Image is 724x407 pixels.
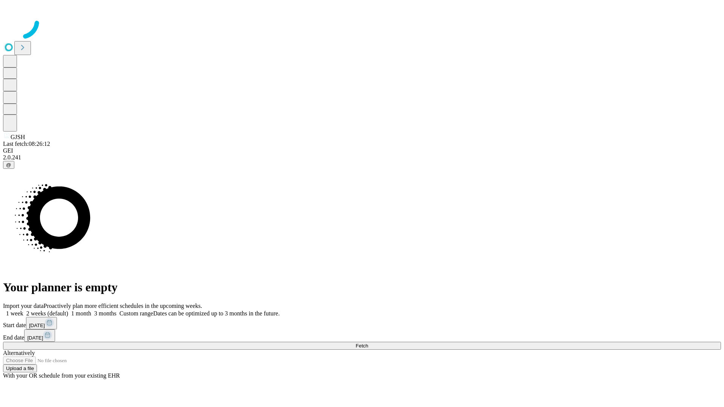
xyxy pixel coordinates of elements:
[3,154,721,161] div: 2.0.241
[94,310,117,317] span: 3 months
[3,280,721,294] h1: Your planner is empty
[3,161,14,169] button: @
[3,329,721,342] div: End date
[3,141,50,147] span: Last fetch: 08:26:12
[356,343,368,349] span: Fetch
[27,335,43,341] span: [DATE]
[3,303,44,309] span: Import your data
[153,310,279,317] span: Dates can be optimized up to 3 months in the future.
[3,147,721,154] div: GEI
[6,162,11,168] span: @
[11,134,25,140] span: GJSH
[6,310,23,317] span: 1 week
[26,310,68,317] span: 2 weeks (default)
[24,329,55,342] button: [DATE]
[29,323,45,328] span: [DATE]
[120,310,153,317] span: Custom range
[26,317,57,329] button: [DATE]
[71,310,91,317] span: 1 month
[3,350,35,356] span: Alternatively
[3,364,37,372] button: Upload a file
[3,372,120,379] span: With your OR schedule from your existing EHR
[44,303,202,309] span: Proactively plan more efficient schedules in the upcoming weeks.
[3,317,721,329] div: Start date
[3,342,721,350] button: Fetch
